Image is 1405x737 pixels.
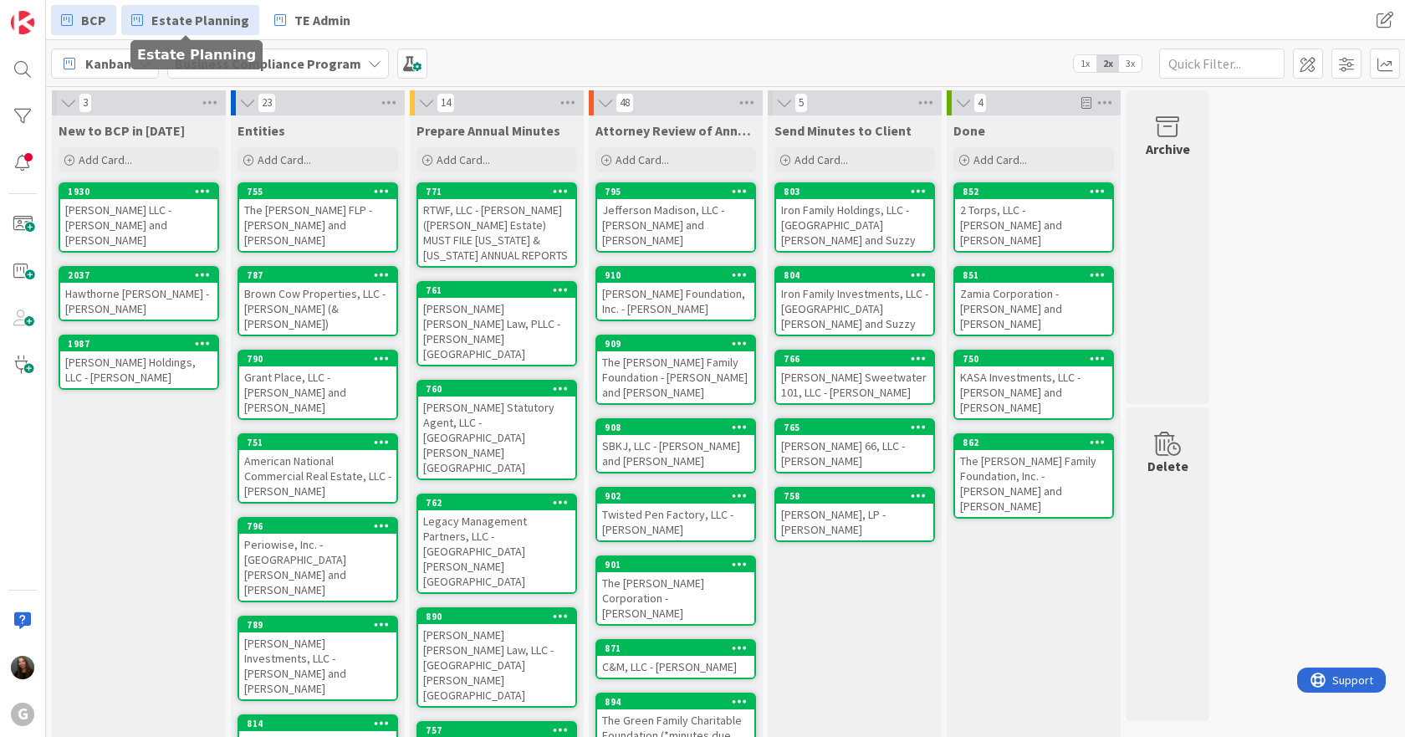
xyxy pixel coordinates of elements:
div: [PERSON_NAME], LP - [PERSON_NAME] [776,504,933,540]
a: 871C&M, LLC - [PERSON_NAME] [595,639,756,679]
div: Jefferson Madison, LLC - [PERSON_NAME] and [PERSON_NAME] [597,199,754,251]
div: 1930 [60,184,217,199]
div: 757 [426,724,575,736]
div: 803 [776,184,933,199]
div: 796 [247,520,396,532]
div: 804Iron Family Investments, LLC - [GEOGRAPHIC_DATA][PERSON_NAME] and Suzzy [776,268,933,335]
span: Add Card... [616,152,669,167]
span: Kanban [85,54,131,74]
a: 789[PERSON_NAME] Investments, LLC - [PERSON_NAME] and [PERSON_NAME] [238,616,398,701]
div: 750KASA Investments, LLC - [PERSON_NAME] and [PERSON_NAME] [955,351,1112,418]
a: 795Jefferson Madison, LLC - [PERSON_NAME] and [PERSON_NAME] [595,182,756,253]
a: 796Periowise, Inc. - [GEOGRAPHIC_DATA][PERSON_NAME] and [PERSON_NAME] [238,517,398,602]
div: 871 [605,642,754,654]
div: 852 [963,186,1112,197]
div: Grant Place, LLC - [PERSON_NAME] and [PERSON_NAME] [239,366,396,418]
div: 758 [784,490,933,502]
div: Legacy Management Partners, LLC - [GEOGRAPHIC_DATA][PERSON_NAME][GEOGRAPHIC_DATA] [418,510,575,592]
div: 771 [418,184,575,199]
div: American National Commercial Real Estate, LLC - [PERSON_NAME] [239,450,396,502]
div: KASA Investments, LLC - [PERSON_NAME] and [PERSON_NAME] [955,366,1112,418]
div: 2037 [60,268,217,283]
div: 908 [605,422,754,433]
div: 751American National Commercial Real Estate, LLC - [PERSON_NAME] [239,435,396,502]
a: 902Twisted Pen Factory, LLC - [PERSON_NAME] [595,487,756,542]
div: 789[PERSON_NAME] Investments, LLC - [PERSON_NAME] and [PERSON_NAME] [239,617,396,699]
span: Add Card... [79,152,132,167]
div: 901 [605,559,754,571]
div: 1987[PERSON_NAME] Holdings, LLC - [PERSON_NAME] [60,336,217,388]
a: 771RTWF, LLC - [PERSON_NAME] ([PERSON_NAME] Estate) MUST FILE [US_STATE] & [US_STATE] ANNUAL REPORTS [416,182,577,268]
div: [PERSON_NAME] Statutory Agent, LLC - [GEOGRAPHIC_DATA][PERSON_NAME][GEOGRAPHIC_DATA] [418,397,575,479]
span: 4 [973,93,987,113]
a: 2037Hawthorne [PERSON_NAME] - [PERSON_NAME] [59,266,219,321]
a: BCP [51,5,116,35]
div: 902 [597,489,754,504]
div: [PERSON_NAME] Foundation, Inc. - [PERSON_NAME] [597,283,754,320]
div: 766[PERSON_NAME] Sweetwater 101, LLC - [PERSON_NAME] [776,351,933,403]
span: Add Card... [258,152,311,167]
span: 3x [1119,55,1142,72]
div: 760 [418,381,575,397]
div: 804 [784,269,933,281]
a: 909The [PERSON_NAME] Family Foundation - [PERSON_NAME] and [PERSON_NAME] [595,335,756,405]
div: Hawthorne [PERSON_NAME] - [PERSON_NAME] [60,283,217,320]
div: 755 [247,186,396,197]
span: TE Admin [294,10,350,30]
div: 902Twisted Pen Factory, LLC - [PERSON_NAME] [597,489,754,540]
div: 762 [418,495,575,510]
div: 908 [597,420,754,435]
div: 901The [PERSON_NAME] Corporation - [PERSON_NAME] [597,557,754,624]
div: 789 [247,619,396,631]
a: 766[PERSON_NAME] Sweetwater 101, LLC - [PERSON_NAME] [774,350,935,405]
div: 750 [963,353,1112,365]
div: [PERSON_NAME] Investments, LLC - [PERSON_NAME] and [PERSON_NAME] [239,632,396,699]
div: 851 [963,269,1112,281]
div: 901 [597,557,754,572]
div: 862 [955,435,1112,450]
a: 787Brown Cow Properties, LLC - [PERSON_NAME] (& [PERSON_NAME]) [238,266,398,336]
div: 803Iron Family Holdings, LLC - [GEOGRAPHIC_DATA][PERSON_NAME] and Suzzy [776,184,933,251]
div: 796 [239,519,396,534]
span: 5 [794,93,808,113]
div: 804 [776,268,933,283]
div: 814 [239,716,396,731]
div: Iron Family Investments, LLC - [GEOGRAPHIC_DATA][PERSON_NAME] and Suzzy [776,283,933,335]
div: 766 [784,353,933,365]
div: 909 [597,336,754,351]
div: Delete [1147,456,1188,476]
a: 8522 Torps, LLC - [PERSON_NAME] and [PERSON_NAME] [953,182,1114,253]
div: 789 [239,617,396,632]
div: Archive [1146,139,1190,159]
div: [PERSON_NAME] [PERSON_NAME] Law, LLC - [GEOGRAPHIC_DATA][PERSON_NAME][GEOGRAPHIC_DATA] [418,624,575,706]
div: 765[PERSON_NAME] 66, LLC - [PERSON_NAME] [776,420,933,472]
div: 890 [426,611,575,622]
span: 14 [437,93,455,113]
div: 814 [247,718,396,729]
span: 2x [1096,55,1119,72]
span: 3 [79,93,92,113]
div: 750 [955,351,1112,366]
span: Add Card... [794,152,848,167]
div: 890 [418,609,575,624]
div: 8522 Torps, LLC - [PERSON_NAME] and [PERSON_NAME] [955,184,1112,251]
div: 762 [426,497,575,509]
div: 761 [418,283,575,298]
a: TE Admin [264,5,360,35]
div: 851Zamia Corporation - [PERSON_NAME] and [PERSON_NAME] [955,268,1112,335]
span: 48 [616,93,634,113]
div: Iron Family Holdings, LLC - [GEOGRAPHIC_DATA][PERSON_NAME] and Suzzy [776,199,933,251]
div: 1987 [60,336,217,351]
div: 755 [239,184,396,199]
a: 804Iron Family Investments, LLC - [GEOGRAPHIC_DATA][PERSON_NAME] and Suzzy [774,266,935,336]
div: Brown Cow Properties, LLC - [PERSON_NAME] (& [PERSON_NAME]) [239,283,396,335]
div: 851 [955,268,1112,283]
a: 762Legacy Management Partners, LLC - [GEOGRAPHIC_DATA][PERSON_NAME][GEOGRAPHIC_DATA] [416,494,577,594]
div: 787 [247,269,396,281]
div: [PERSON_NAME] 66, LLC - [PERSON_NAME] [776,435,933,472]
div: 2037 [68,269,217,281]
div: C&M, LLC - [PERSON_NAME] [597,656,754,678]
div: 771 [426,186,575,197]
a: 908SBKJ, LLC - [PERSON_NAME] and [PERSON_NAME] [595,418,756,473]
div: 908SBKJ, LLC - [PERSON_NAME] and [PERSON_NAME] [597,420,754,472]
